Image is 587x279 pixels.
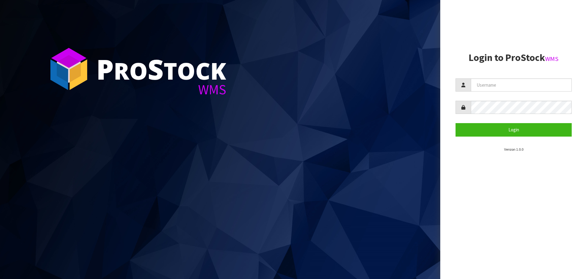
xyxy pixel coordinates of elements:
[471,78,572,92] input: Username
[148,50,164,88] span: S
[46,46,92,92] img: ProStock Cube
[545,55,559,63] small: WMS
[456,123,572,136] button: Login
[96,83,226,96] div: WMS
[504,147,523,152] small: Version 1.0.0
[456,52,572,63] h2: Login to ProStock
[96,50,114,88] span: P
[96,55,226,83] div: ro tock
